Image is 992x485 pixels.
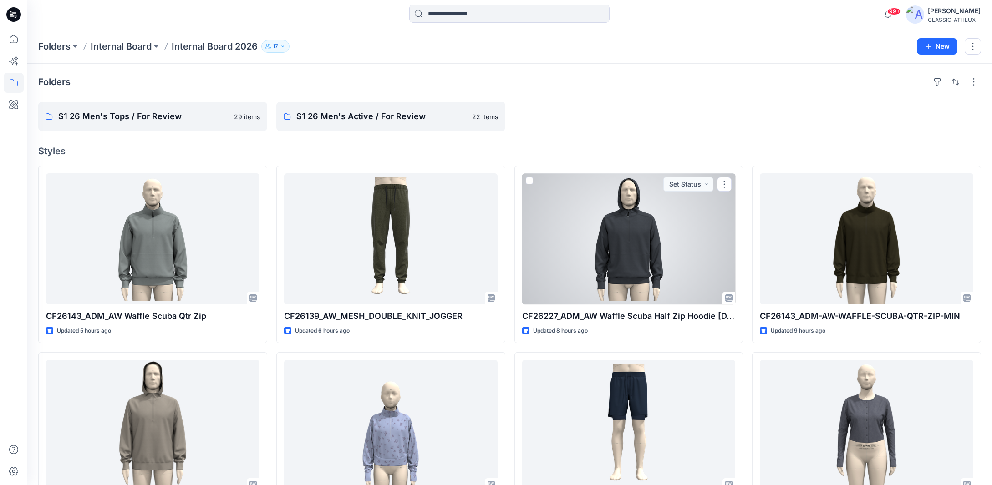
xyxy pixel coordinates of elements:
[771,326,825,336] p: Updated 9 hours ago
[276,102,505,131] a: S1 26 Men's Active / For Review22 items
[760,310,973,323] p: CF26143_ADM-AW-WAFFLE-SCUBA-QTR-ZIP-MIN
[91,40,152,53] a: Internal Board
[928,16,981,23] div: CLASSIC_ATHLUX
[38,102,267,131] a: S1 26 Men's Tops / For Review29 items
[472,112,498,121] p: 22 items
[917,38,957,55] button: New
[273,41,278,51] p: 17
[58,110,229,123] p: S1 26 Men's Tops / For Review
[760,173,973,304] a: CF26143_ADM-AW-WAFFLE-SCUBA-QTR-ZIP-MIN
[296,110,467,123] p: S1 26 Men's Active / For Review
[887,8,901,15] span: 99+
[906,5,924,24] img: avatar
[522,173,736,304] a: CF26227_ADM_AW Waffle Scuba Half Zip Hoodie 26SEP25
[57,326,111,336] p: Updated 5 hours ago
[284,173,498,304] a: CF26139_AW_MESH_DOUBLE_KNIT_JOGGER
[172,40,258,53] p: Internal Board 2026
[522,310,736,323] p: CF26227_ADM_AW Waffle Scuba Half Zip Hoodie [DATE]
[46,173,259,304] a: CF26143_ADM_AW Waffle Scuba Qtr Zip
[284,310,498,323] p: CF26139_AW_MESH_DOUBLE_KNIT_JOGGER
[46,310,259,323] p: CF26143_ADM_AW Waffle Scuba Qtr Zip
[38,146,981,157] h4: Styles
[928,5,981,16] div: [PERSON_NAME]
[261,40,290,53] button: 17
[38,40,71,53] a: Folders
[234,112,260,121] p: 29 items
[533,326,588,336] p: Updated 8 hours ago
[38,76,71,87] h4: Folders
[295,326,350,336] p: Updated 6 hours ago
